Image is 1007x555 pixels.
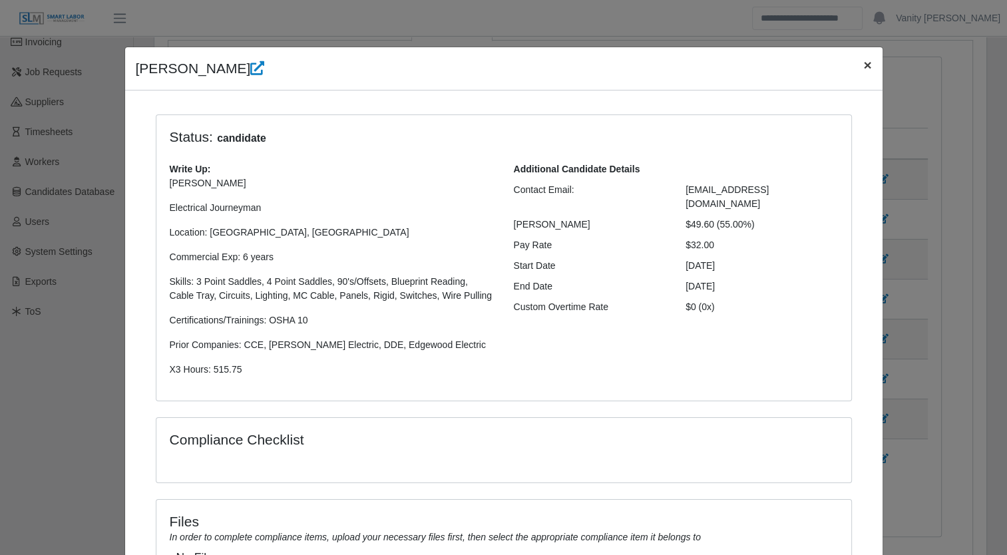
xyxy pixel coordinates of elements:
[136,58,265,79] h4: [PERSON_NAME]
[504,218,676,232] div: [PERSON_NAME]
[686,281,715,291] span: [DATE]
[504,238,676,252] div: Pay Rate
[170,201,494,215] p: Electrical Journeyman
[170,313,494,327] p: Certifications/Trainings: OSHA 10
[676,238,848,252] div: $32.00
[170,338,494,352] p: Prior Companies: CCE, [PERSON_NAME] Electric, DDE, Edgewood Electric
[170,226,494,240] p: Location: [GEOGRAPHIC_DATA], [GEOGRAPHIC_DATA]
[170,513,838,530] h4: Files
[170,532,701,542] i: In order to complete compliance items, upload your necessary files first, then select the appropr...
[686,184,769,209] span: [EMAIL_ADDRESS][DOMAIN_NAME]
[170,176,494,190] p: [PERSON_NAME]
[170,363,494,377] p: X3 Hours: 515.75
[504,183,676,211] div: Contact Email:
[504,300,676,314] div: Custom Overtime Rate
[170,250,494,264] p: Commercial Exp: 6 years
[686,301,715,312] span: $0 (0x)
[504,259,676,273] div: Start Date
[676,218,848,232] div: $49.60 (55.00%)
[514,164,640,174] b: Additional Candidate Details
[676,259,848,273] div: [DATE]
[170,128,666,146] h4: Status:
[853,47,882,83] button: Close
[170,431,608,448] h4: Compliance Checklist
[863,57,871,73] span: ×
[170,164,211,174] b: Write Up:
[170,275,494,303] p: Skills: 3 Point Saddles, 4 Point Saddles, 90's/Offsets, Blueprint Reading, Cable Tray, Circuits, ...
[504,279,676,293] div: End Date
[213,130,270,146] span: candidate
